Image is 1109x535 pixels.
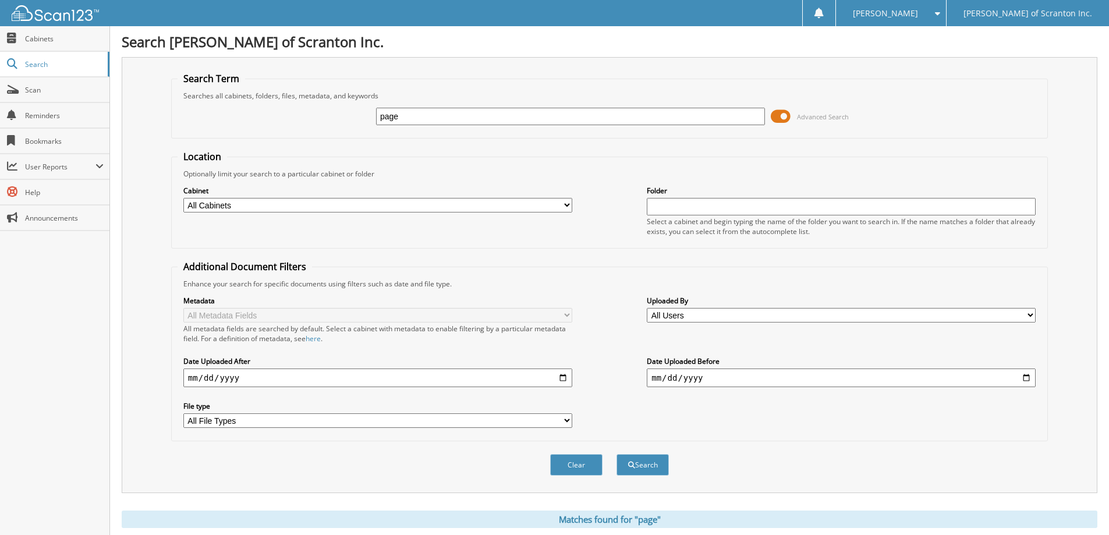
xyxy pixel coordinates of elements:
[178,260,312,273] legend: Additional Document Filters
[647,369,1036,387] input: end
[178,72,245,85] legend: Search Term
[25,111,104,121] span: Reminders
[183,401,572,411] label: File type
[25,136,104,146] span: Bookmarks
[853,10,918,17] span: [PERSON_NAME]
[122,32,1097,51] h1: Search [PERSON_NAME] of Scranton Inc.
[647,217,1036,236] div: Select a cabinet and begin typing the name of the folder you want to search in. If the name match...
[647,356,1036,366] label: Date Uploaded Before
[183,324,572,343] div: All metadata fields are searched by default. Select a cabinet with metadata to enable filtering b...
[647,296,1036,306] label: Uploaded By
[25,162,95,172] span: User Reports
[12,5,99,21] img: scan123-logo-white.svg
[178,169,1041,179] div: Optionally limit your search to a particular cabinet or folder
[616,454,669,476] button: Search
[25,187,104,197] span: Help
[25,213,104,223] span: Announcements
[963,10,1092,17] span: [PERSON_NAME] of Scranton Inc.
[25,59,102,69] span: Search
[122,511,1097,528] div: Matches found for "page"
[647,186,1036,196] label: Folder
[183,356,572,366] label: Date Uploaded After
[25,34,104,44] span: Cabinets
[550,454,603,476] button: Clear
[306,334,321,343] a: here
[178,91,1041,101] div: Searches all cabinets, folders, files, metadata, and keywords
[183,186,572,196] label: Cabinet
[25,85,104,95] span: Scan
[797,112,849,121] span: Advanced Search
[183,369,572,387] input: start
[183,296,572,306] label: Metadata
[178,279,1041,289] div: Enhance your search for specific documents using filters such as date and file type.
[178,150,227,163] legend: Location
